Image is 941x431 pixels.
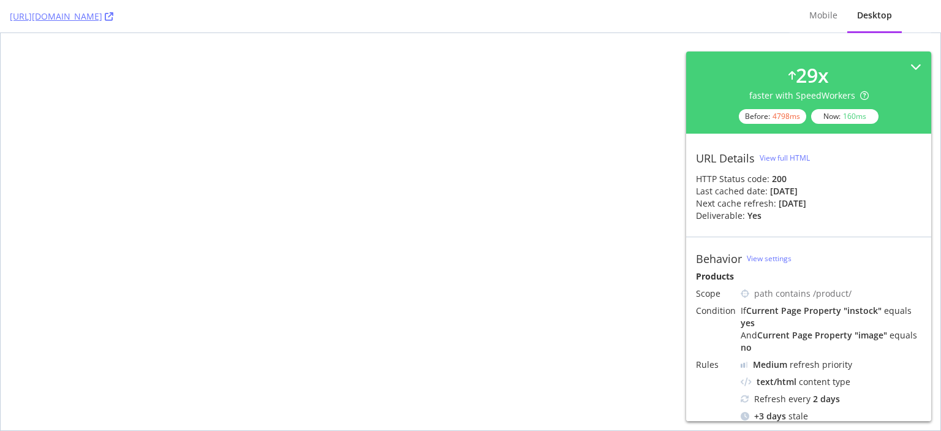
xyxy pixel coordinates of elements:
[773,111,800,121] div: 4798 ms
[747,253,792,264] a: View settings
[746,305,841,316] div: Current Page Property
[760,153,810,163] div: View full HTML
[749,90,869,102] div: faster with SpeedWorkers
[770,185,798,197] div: [DATE]
[741,410,921,422] div: stale
[757,329,852,341] div: Current Page Property
[772,173,787,185] strong: 200
[696,359,736,371] div: Rules
[779,197,806,210] div: [DATE]
[757,376,796,388] div: text/html
[739,109,806,124] div: Before:
[741,317,755,329] div: yes
[10,10,113,23] a: [URL][DOMAIN_NAME]
[890,329,917,341] div: equals
[741,305,921,329] div: If
[696,173,921,185] div: HTTP Status code:
[747,210,761,222] div: Yes
[811,109,879,124] div: Now:
[753,359,787,371] div: Medium
[741,341,752,353] div: no
[696,252,742,265] div: Behavior
[696,185,768,197] div: Last cached date:
[843,111,866,121] div: 160 ms
[796,61,829,90] div: 29 x
[809,9,837,21] div: Mobile
[741,362,748,368] img: j32suk7ufU7viAAAAAElFTkSuQmCC
[696,305,736,317] div: Condition
[696,151,755,165] div: URL Details
[754,288,921,300] div: path contains /product/
[741,393,921,405] div: Refresh every
[884,305,912,316] div: equals
[813,393,840,405] div: 2 days
[754,410,786,422] div: + 3 days
[741,376,921,388] div: content type
[696,288,736,300] div: Scope
[857,9,892,21] div: Desktop
[855,329,887,341] div: " image "
[741,329,921,354] div: And
[696,197,776,210] div: Next cache refresh:
[696,270,921,283] div: Products
[844,305,882,316] div: " instock "
[760,148,810,168] button: View full HTML
[753,359,852,371] div: refresh priority
[696,210,745,222] div: Deliverable:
